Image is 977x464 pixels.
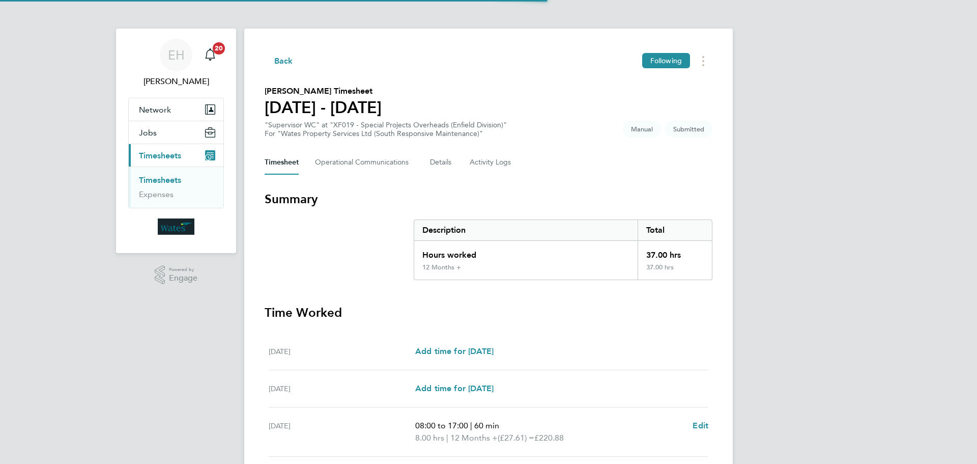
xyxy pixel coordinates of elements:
div: For "Wates Property Services Ltd (South Responsive Maintenance)" [265,129,507,138]
span: Following [650,56,682,65]
span: (£27.61) = [498,433,534,443]
span: Network [139,105,171,115]
button: Timesheet [265,150,299,175]
span: Erkan Hasan [128,75,224,88]
h1: [DATE] - [DATE] [265,97,382,118]
div: 37.00 hrs [638,241,712,263]
span: Timesheets [139,151,181,160]
button: Back [265,54,293,67]
span: 8.00 hrs [415,433,444,443]
div: Description [414,220,638,240]
a: Add time for [DATE] [415,345,494,358]
span: | [470,421,472,430]
div: Timesheets [129,167,223,208]
button: Timesheets Menu [694,53,712,69]
span: 08:00 to 17:00 [415,421,468,430]
span: Edit [693,421,708,430]
div: Total [638,220,712,240]
button: Timesheets [129,144,223,167]
nav: Main navigation [116,29,236,253]
button: Operational Communications [315,150,414,175]
span: Back [274,55,293,67]
span: 20 [213,42,225,54]
a: EH[PERSON_NAME] [128,39,224,88]
a: Timesheets [139,175,181,185]
span: Engage [169,274,197,283]
div: "Supervisor WC" at "XF019 - Special Projects Overheads (Enfield Division)" [265,121,507,138]
h3: Summary [265,191,712,207]
h2: [PERSON_NAME] Timesheet [265,85,382,97]
div: [DATE] [269,345,415,358]
span: £220.88 [534,433,564,443]
span: Add time for [DATE] [415,384,494,393]
a: Edit [693,420,708,432]
span: | [446,433,448,443]
img: wates-logo-retina.png [158,219,194,235]
button: Following [642,53,690,68]
button: Network [129,98,223,121]
span: Jobs [139,128,157,138]
div: [DATE] [269,383,415,395]
a: Add time for [DATE] [415,383,494,395]
span: This timesheet is Submitted. [665,121,712,138]
div: 12 Months + [422,263,461,271]
div: Summary [414,220,712,280]
a: Expenses [139,189,174,199]
span: 60 min [474,421,499,430]
span: Powered by [169,265,197,274]
span: Add time for [DATE] [415,346,494,356]
h3: Time Worked [265,305,712,321]
button: Details [430,150,453,175]
div: 37.00 hrs [638,263,712,280]
button: Activity Logs [470,150,512,175]
a: Powered byEngage [155,265,198,285]
a: Go to home page [128,219,224,235]
span: This timesheet was manually created. [623,121,661,138]
span: 12 Months + [450,432,498,444]
div: [DATE] [269,420,415,444]
span: EH [168,48,185,62]
a: 20 [200,39,220,71]
div: Hours worked [414,241,638,263]
button: Jobs [129,121,223,144]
